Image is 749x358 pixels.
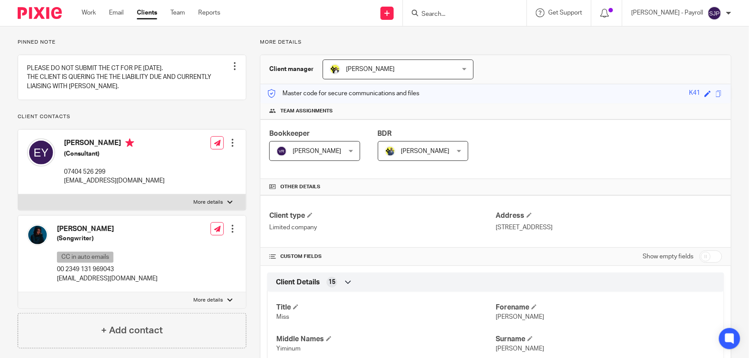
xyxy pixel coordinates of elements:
[64,149,165,158] h5: (Consultant)
[57,274,158,283] p: [EMAIL_ADDRESS][DOMAIN_NAME]
[276,303,496,312] h4: Title
[269,211,496,220] h4: Client type
[269,130,310,137] span: Bookkeeper
[57,224,158,234] h4: [PERSON_NAME]
[276,314,289,320] span: Miss
[269,253,496,260] h4: CUSTOM FIELDS
[293,148,341,154] span: [PERSON_NAME]
[101,324,163,337] h4: + Add contact
[18,7,62,19] img: Pixie
[18,113,246,120] p: Client contacts
[125,138,134,147] i: Primary
[496,346,544,352] span: [PERSON_NAME]
[193,199,223,206] p: More details
[27,224,48,246] img: Emoseh%20Khamofu.jpg
[276,346,301,352] span: Yiminum
[57,252,113,263] p: CC in auto emails
[346,66,395,72] span: [PERSON_NAME]
[260,39,731,46] p: More details
[643,252,693,261] label: Show empty fields
[57,265,158,274] p: 00 2349 131 969043
[64,138,165,149] h4: [PERSON_NAME]
[276,146,287,157] img: svg%3E
[708,6,722,20] img: svg%3E
[27,138,55,167] img: svg%3E
[496,303,715,312] h4: Forename
[496,211,722,220] h4: Address
[496,223,722,232] p: [STREET_ADDRESS]
[276,335,496,344] h4: Middle Names
[631,8,703,17] p: [PERSON_NAME] - Payroll
[330,64,340,75] img: Carine-Starbridge.jpg
[548,10,582,16] span: Get Support
[280,183,320,190] span: Other details
[269,65,314,74] h3: Client manager
[82,8,96,17] a: Work
[276,278,320,287] span: Client Details
[328,278,335,287] span: 15
[378,130,392,137] span: BDR
[137,8,157,17] a: Clients
[64,176,165,185] p: [EMAIL_ADDRESS][DOMAIN_NAME]
[57,234,158,243] h5: (Songwriter)
[401,148,450,154] span: [PERSON_NAME]
[170,8,185,17] a: Team
[198,8,220,17] a: Reports
[193,297,223,304] p: More details
[385,146,395,157] img: Dennis-Starbridge.jpg
[496,314,544,320] span: [PERSON_NAME]
[267,89,419,98] p: Master code for secure communications and files
[689,89,700,99] div: K41
[421,11,500,19] input: Search
[269,223,496,232] p: Limited company
[18,39,246,46] p: Pinned note
[109,8,124,17] a: Email
[280,108,333,115] span: Team assignments
[496,335,715,344] h4: Surname
[64,168,165,176] p: 07404 526 299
